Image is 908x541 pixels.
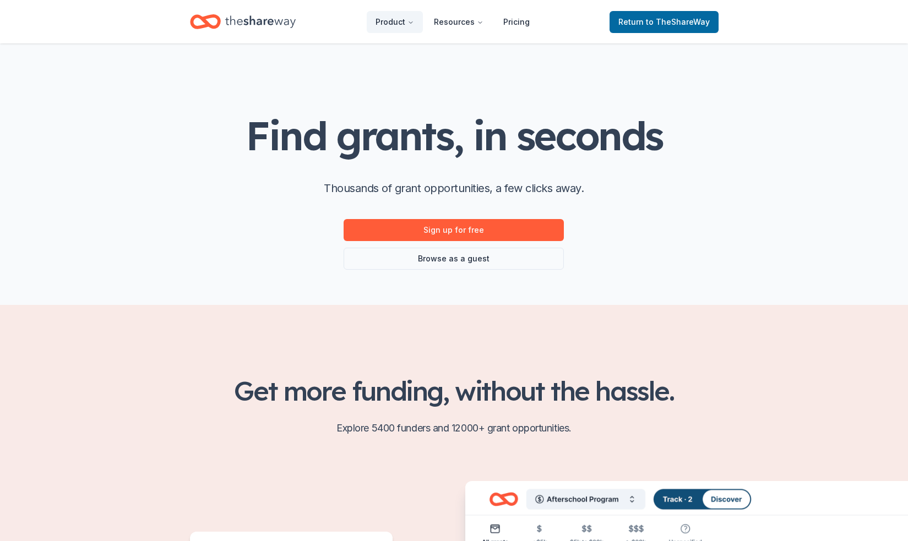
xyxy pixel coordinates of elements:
nav: Main [367,9,539,35]
button: Product [367,11,423,33]
a: Browse as a guest [344,248,564,270]
span: to TheShareWay [646,17,710,26]
h2: Get more funding, without the hassle. [190,375,719,406]
h1: Find grants, in seconds [246,114,662,157]
button: Resources [425,11,492,33]
a: Returnto TheShareWay [610,11,719,33]
a: Sign up for free [344,219,564,241]
a: Pricing [494,11,539,33]
span: Return [618,15,710,29]
p: Thousands of grant opportunities, a few clicks away. [324,179,584,197]
a: Home [190,9,296,35]
p: Explore 5400 funders and 12000+ grant opportunities. [190,419,719,437]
